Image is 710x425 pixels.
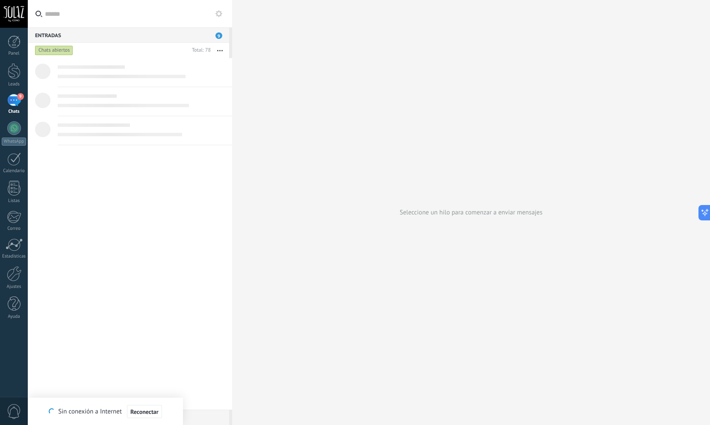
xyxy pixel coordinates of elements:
div: Chats [2,109,27,114]
div: Ajustes [2,284,27,290]
div: Panel [2,51,27,56]
div: Listas [2,198,27,204]
div: Calendario [2,168,27,174]
span: 9 [215,32,222,39]
div: Leads [2,82,27,87]
div: Chats abiertos [35,45,73,56]
div: Total: 78 [189,46,211,55]
div: Entradas [28,27,229,43]
div: Estadísticas [2,254,27,259]
div: Sin conexión a Internet [49,404,162,419]
button: Más [211,43,229,58]
span: Reconectar [130,409,159,415]
span: 9 [17,93,24,100]
div: Ayuda [2,314,27,319]
div: Correo [2,226,27,232]
button: Reconectar [127,405,162,419]
div: WhatsApp [2,138,26,146]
